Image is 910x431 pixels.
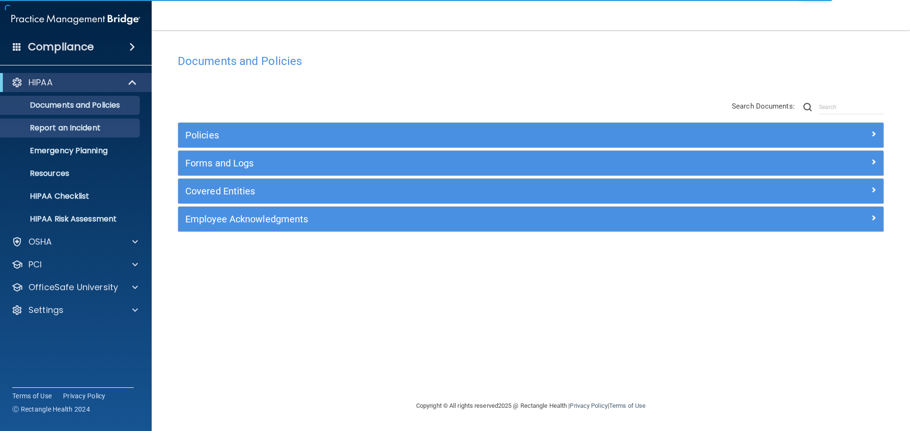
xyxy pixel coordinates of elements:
[12,391,52,401] a: Terms of Use
[11,77,137,88] a: HIPAA
[178,55,884,67] h4: Documents and Policies
[6,214,136,224] p: HIPAA Risk Assessment
[63,391,106,401] a: Privacy Policy
[6,101,136,110] p: Documents and Policies
[28,304,64,316] p: Settings
[28,259,42,270] p: PCI
[11,259,138,270] a: PCI
[185,130,700,140] h5: Policies
[28,236,52,248] p: OSHA
[185,156,876,171] a: Forms and Logs
[11,236,138,248] a: OSHA
[609,402,646,409] a: Terms of Use
[803,103,812,111] img: ic-search.3b580494.png
[185,186,700,196] h5: Covered Entities
[732,102,795,110] span: Search Documents:
[11,10,140,29] img: PMB logo
[28,77,53,88] p: HIPAA
[185,158,700,168] h5: Forms and Logs
[6,192,136,201] p: HIPAA Checklist
[28,282,118,293] p: OfficeSafe University
[185,214,700,224] h5: Employee Acknowledgments
[28,40,94,54] h4: Compliance
[819,100,884,114] input: Search
[185,183,876,199] a: Covered Entities
[185,128,876,143] a: Policies
[570,402,607,409] a: Privacy Policy
[6,146,136,156] p: Emergency Planning
[11,304,138,316] a: Settings
[12,404,90,414] span: Ⓒ Rectangle Health 2024
[185,211,876,227] a: Employee Acknowledgments
[11,282,138,293] a: OfficeSafe University
[358,391,704,421] div: Copyright © All rights reserved 2025 @ Rectangle Health | |
[6,123,136,133] p: Report an Incident
[6,169,136,178] p: Resources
